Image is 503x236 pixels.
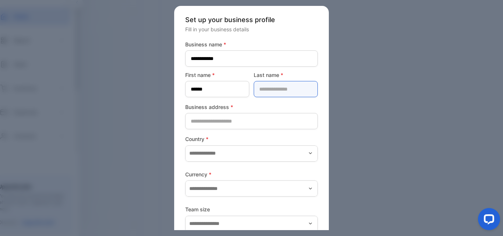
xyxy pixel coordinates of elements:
p: Set up your business profile [185,15,318,25]
iframe: LiveChat chat widget [472,205,503,236]
label: Business address [185,103,318,111]
label: Business name [185,40,318,48]
label: First name [185,71,249,79]
p: Fill in your business details [185,25,318,33]
label: Country [185,135,318,143]
label: Last name [254,71,318,79]
label: Currency [185,170,318,178]
label: Team size [185,205,318,213]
